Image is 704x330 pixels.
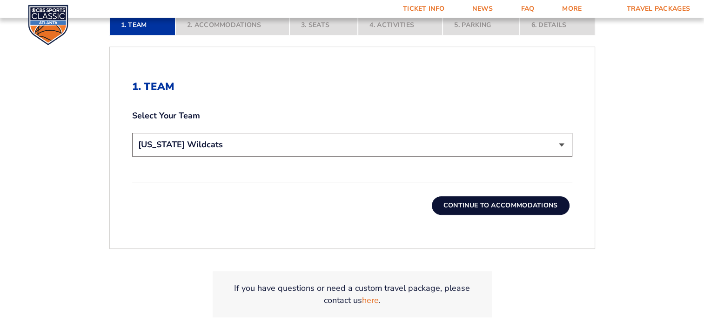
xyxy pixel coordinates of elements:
[432,196,570,215] button: Continue To Accommodations
[362,295,379,306] a: here
[224,282,481,306] p: If you have questions or need a custom travel package, please contact us .
[132,81,572,93] h2: 1. Team
[28,5,68,45] img: CBS Sports Classic
[132,110,572,122] label: Select Your Team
